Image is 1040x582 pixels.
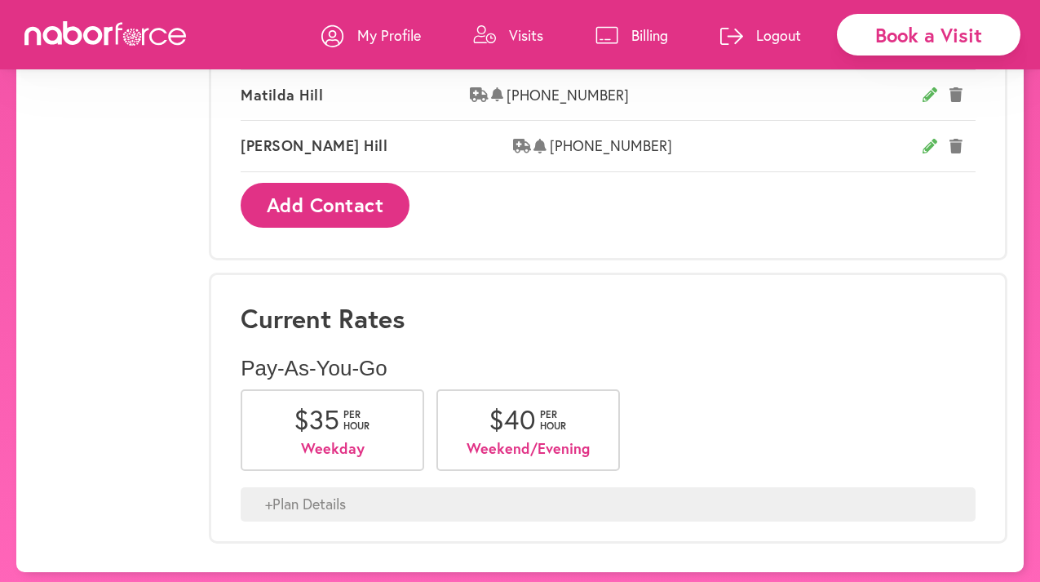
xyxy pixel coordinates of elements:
a: Visits [473,11,543,60]
p: Billing [631,25,668,45]
p: Visits [509,25,543,45]
a: My Profile [321,11,421,60]
p: Weekend/Evening [462,440,594,458]
p: Logout [756,25,801,45]
span: per hour [540,409,569,433]
span: [PHONE_NUMBER] [550,137,923,155]
a: Logout [720,11,801,60]
p: Weekday [267,440,398,458]
p: My Profile [357,25,421,45]
p: Pay-As-You-Go [241,356,976,381]
span: per hour [343,409,372,433]
span: Matilda Hill [241,87,470,104]
div: Book a Visit [837,14,1020,56]
h3: Current Rates [241,303,976,334]
div: + Plan Details [241,487,976,522]
span: [PHONE_NUMBER] [507,87,923,104]
a: Billing [595,11,668,60]
span: [PERSON_NAME] Hill [241,137,513,155]
button: Add Contact [241,183,409,228]
span: $ 40 [489,402,536,437]
span: $ 35 [294,402,339,437]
